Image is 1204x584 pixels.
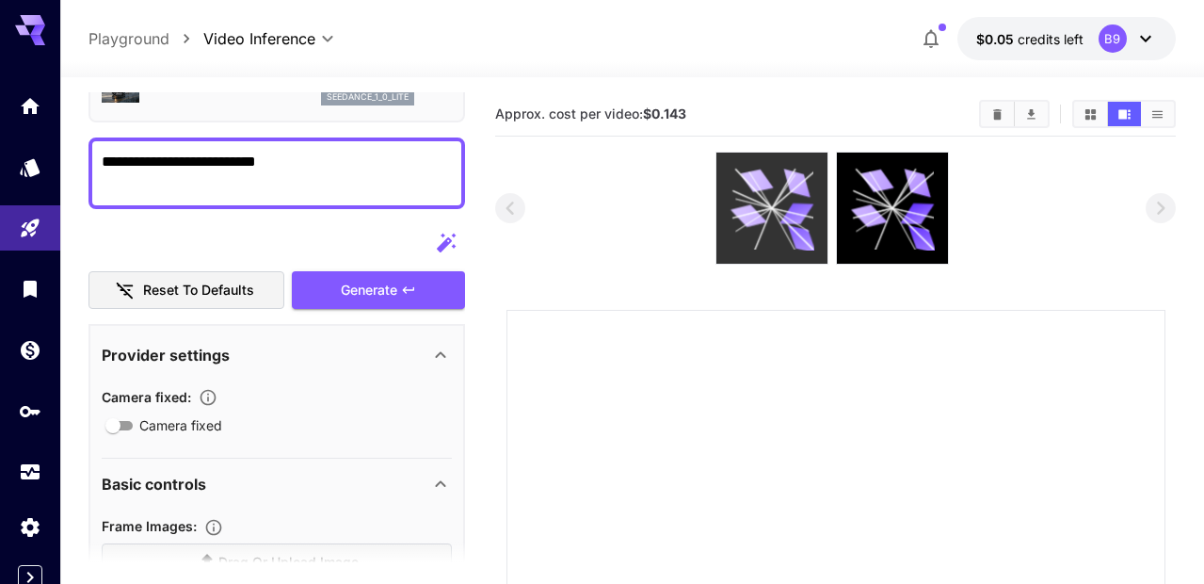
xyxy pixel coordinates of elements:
span: Generate [341,279,397,302]
span: Camera fixed : [102,389,191,405]
div: B9 [1099,24,1127,53]
div: Usage [19,461,41,484]
button: Show videos in grid view [1074,102,1107,126]
span: Frame Images : [102,518,197,534]
button: Clear videos [981,102,1014,126]
button: Reset to defaults [88,271,284,310]
nav: breadcrumb [88,27,203,50]
div: Wallet [19,338,41,362]
div: Playground [19,217,41,240]
button: $0.05B9 [957,17,1176,60]
button: Show videos in video view [1108,102,1141,126]
button: Show videos in list view [1141,102,1174,126]
span: Video Inference [203,27,315,50]
div: $0.05 [976,29,1084,49]
div: Home [19,94,41,118]
div: Show videos in grid viewShow videos in video viewShow videos in list view [1072,100,1176,128]
p: Provider settings [102,344,230,366]
span: $0.05 [976,31,1018,47]
b: $0.143 [643,105,686,122]
button: Download All [1015,102,1048,126]
div: Settings [19,515,41,539]
button: Generate [292,271,465,310]
div: Clear videosDownload All [979,100,1050,128]
p: seedance_1_0_lite [327,90,409,104]
button: Upload frame images. [197,518,231,537]
span: credits left [1018,31,1084,47]
span: Approx. cost per video: [495,105,686,122]
div: Provider settings [102,333,452,378]
div: Basic controls [102,462,452,507]
a: Playground [88,27,169,50]
span: Camera fixed [139,415,222,435]
div: API Keys [19,399,41,423]
p: Basic controls [102,473,206,495]
div: Models [19,155,41,179]
div: Library [19,277,41,300]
